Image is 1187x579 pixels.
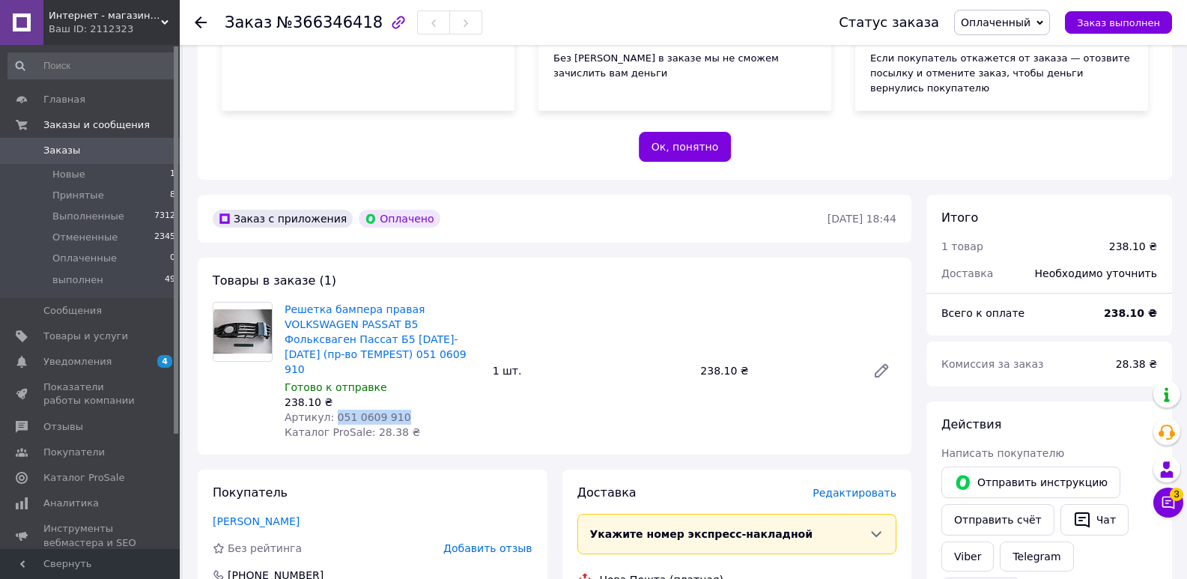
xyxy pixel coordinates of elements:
span: Оплаченный [961,16,1030,28]
span: Доставка [577,485,637,500]
div: Статус заказа [839,15,939,30]
span: Покупатель [213,485,288,500]
span: Аналитика [43,497,99,510]
span: 7312 [154,210,175,223]
img: Решетка бампера правая VOLKSWAGEN PASSAT B5 Фольксваген Пассат Б5 2000-2005 (пр-во TEMPEST) 051 0... [213,309,272,354]
span: Доставка [941,267,993,279]
span: Редактировать [813,487,896,499]
button: Чат [1060,504,1129,536]
span: 28.38 ₴ [1116,358,1157,370]
span: Заказ выполнен [1077,17,1160,28]
span: Каталог ProSale: 28.38 ₴ [285,426,420,438]
a: Решетка бампера правая VOLKSWAGEN PASSAT B5 Фольксваген Пассат Б5 [DATE]-[DATE] (пр-во TEMPEST) 0... [285,303,467,375]
span: Каталог ProSale [43,471,124,485]
span: выполнен [52,273,103,287]
span: Укажите номер экспресс-накладной [590,528,813,540]
button: Отправить счёт [941,504,1054,536]
div: Заказ с приложения [213,210,353,228]
span: Добавить отзыв [443,542,532,554]
span: 1 [170,168,175,181]
div: Если покупатель откажется от заказа — отозвите посылку и отмените заказ, чтобы деньги вернулись п... [870,51,1133,96]
a: Viber [941,542,994,572]
a: Telegram [1000,542,1073,572]
span: Инструменты вебмастера и SEO [43,522,139,549]
button: Заказ выполнен [1065,11,1172,34]
div: 238.10 ₴ [285,395,481,410]
span: Интернет - магазин Автозапчасти [49,9,161,22]
a: Редактировать [866,356,896,386]
span: Новые [52,168,85,181]
span: Главная [43,93,85,106]
button: Чат с покупателем3 [1153,488,1183,518]
span: Без рейтинга [228,542,302,554]
div: 238.10 ₴ [1109,239,1157,254]
span: 2345 [154,231,175,244]
div: Ваш ID: 2112323 [49,22,180,36]
span: Товары и услуги [43,330,128,343]
div: Без [PERSON_NAME] в заказе мы не сможем зачислить вам деньги [553,51,816,81]
a: [PERSON_NAME] [213,515,300,527]
span: Заказы [43,144,80,157]
span: Выполненные [52,210,124,223]
div: Оплачено [359,210,440,228]
span: Отмененные [52,231,118,244]
button: Отправить инструкцию [941,467,1120,498]
span: Заказ [225,13,272,31]
span: Сообщения [43,304,102,318]
span: 8 [170,189,175,202]
span: Всего к оплате [941,307,1024,319]
div: Необходимо уточнить [1026,257,1166,290]
span: Покупатели [43,446,105,459]
div: Вернуться назад [195,15,207,30]
span: 0 [170,252,175,265]
input: Поиск [7,52,177,79]
span: Показатели работы компании [43,381,139,407]
time: [DATE] 18:44 [828,213,896,225]
b: 238.10 ₴ [1104,307,1157,319]
span: 49 [165,273,175,287]
span: 4 [157,355,172,368]
span: Написать покупателю [941,447,1064,459]
span: №366346418 [276,13,383,31]
span: Товары в заказе (1) [213,273,336,288]
span: 3 [1170,488,1183,501]
span: Уведомления [43,355,112,369]
span: Комиссия за заказ [941,358,1044,370]
span: Готово к отправке [285,381,387,393]
span: Действия [941,417,1001,431]
div: 238.10 ₴ [694,360,860,381]
span: Принятые [52,189,104,202]
div: 1 шт. [487,360,695,381]
span: Оплаченные [52,252,117,265]
span: 1 товар [941,240,983,252]
span: Итого [941,210,978,225]
span: Отзывы [43,420,83,434]
button: Ок, понятно [639,132,732,162]
span: Артикул: 051 0609 910 [285,411,411,423]
span: Заказы и сообщения [43,118,150,132]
